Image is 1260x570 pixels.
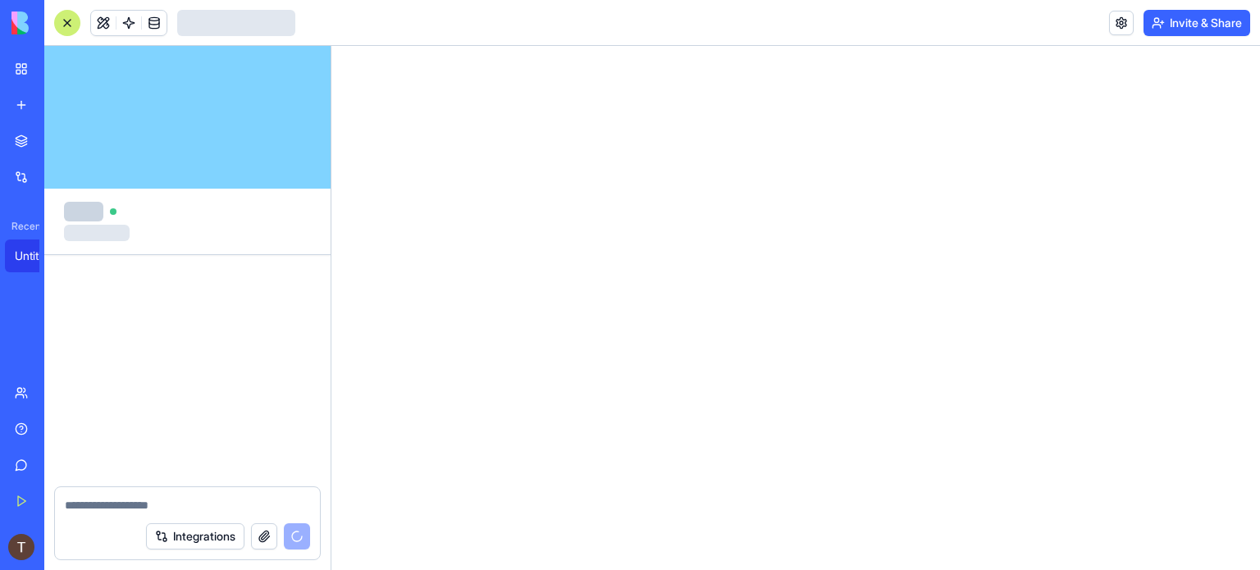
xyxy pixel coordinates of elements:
a: Untitled App [5,239,71,272]
button: Invite & Share [1144,10,1250,36]
img: logo [11,11,113,34]
span: Recent [5,220,39,233]
div: Untitled App [15,248,61,264]
button: Integrations [146,523,244,549]
img: ACg8ocLf-Cxk6OQ9pbCIfqyp--H3StfYLYaj0JHbJOZ8ss1j_BQ7mA=s96-c [8,534,34,560]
